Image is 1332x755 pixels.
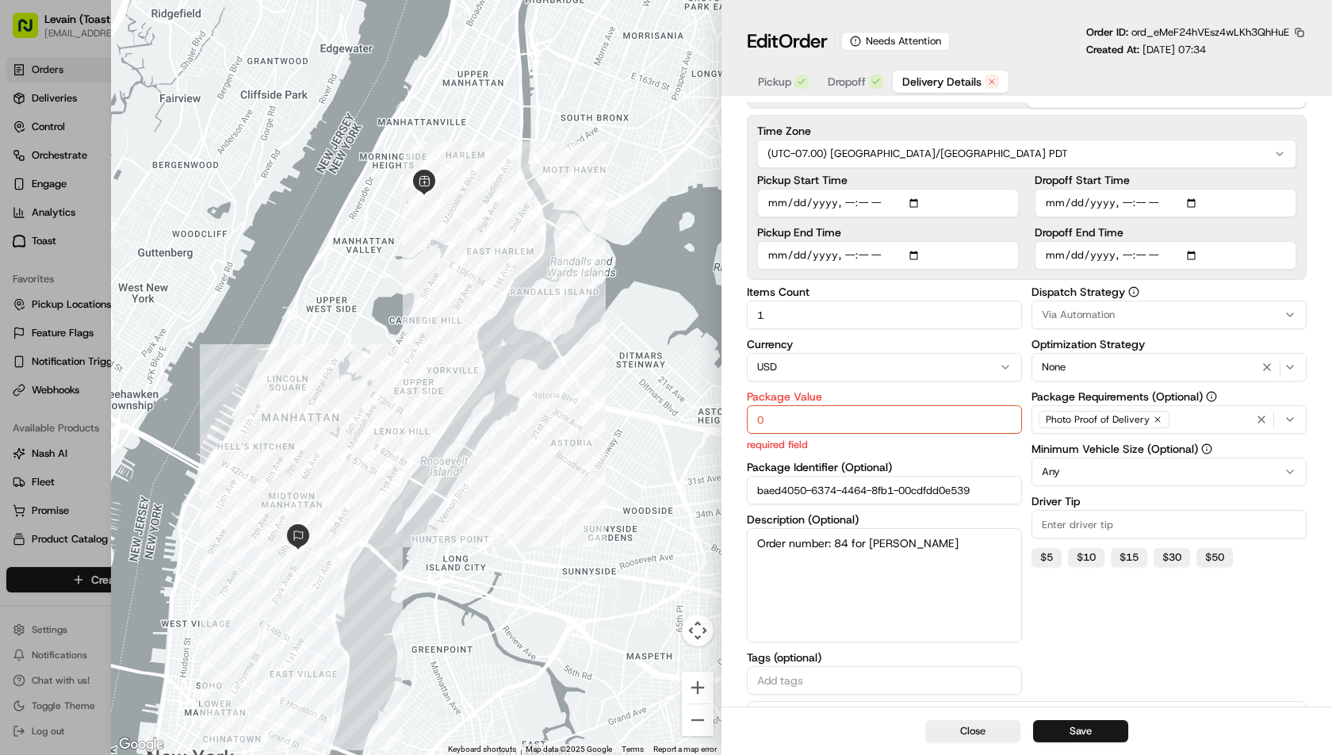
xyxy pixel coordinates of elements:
label: Pickup Start Time [757,174,1019,186]
button: $5 [1032,548,1062,567]
textarea: Order number: 84 for [PERSON_NAME] [747,528,1022,642]
input: Got a question? Start typing here... [41,102,285,118]
a: 💻API Documentation [128,347,261,376]
span: Via Automation [1042,308,1115,322]
button: Start new chat [270,155,289,174]
label: Tags (optional) [747,652,1022,663]
input: Enter package value [747,405,1022,434]
span: Knowledge Base [32,354,121,370]
button: See all [246,202,289,221]
div: 💻 [134,355,147,368]
a: Powered byPylon [112,392,192,404]
span: Photo Proof of Delivery [1046,413,1150,426]
a: Terms (opens in new tab) [622,745,644,753]
label: Description (Optional) [747,514,1022,525]
p: Created At: [1086,43,1206,57]
label: Items Count [747,286,1022,297]
button: $50 [1196,548,1233,567]
label: Driver Tip [1032,496,1307,507]
input: Add tags [754,671,1015,690]
span: [DATE] [52,245,85,258]
span: None [1042,360,1066,374]
img: Google [115,734,167,755]
h1: Edit [747,29,828,54]
a: Report a map error [653,745,717,753]
span: Delivery Details [902,74,982,90]
button: Keyboard shortcuts [448,744,516,755]
button: Zoom out [682,704,714,736]
label: Package Value [747,391,1022,402]
img: Lucas Ferreira [16,273,41,298]
input: Enter items count [747,301,1022,329]
span: [PERSON_NAME] [49,288,128,301]
button: Package Requirements (Optional) [1206,391,1217,402]
button: Save [1033,720,1128,742]
label: Optimization Strategy [1032,339,1307,350]
button: Zoom in [682,672,714,703]
input: Enter driver tip [1032,510,1307,538]
img: 1736555255976-a54dd68f-1ca7-489b-9aae-adbdc363a1c4 [16,151,44,179]
span: API Documentation [150,354,255,370]
div: Needs Attention [841,32,950,51]
label: Package Identifier (Optional) [747,462,1022,473]
label: Pickup End Time [757,227,1019,238]
p: Welcome 👋 [16,63,289,88]
span: [DATE] 07:34 [1143,43,1206,56]
span: [DATE] [140,288,173,301]
p: required field [747,437,1022,452]
button: Via Automation [1032,301,1307,329]
div: Past conversations [16,205,106,218]
button: Close [925,720,1020,742]
div: 📗 [16,355,29,368]
span: Order [779,29,828,54]
label: Dropoff End Time [1035,227,1296,238]
span: Map data ©2025 Google [526,745,612,753]
label: Package Requirements (Optional) [1032,391,1307,402]
span: ord_eMeF24hVEsz4wLKh3QhHuE [1131,25,1289,39]
p: Order ID: [1086,25,1289,40]
span: Pickup [758,74,791,90]
img: 4281594248423_2fcf9dad9f2a874258b8_72.png [33,151,62,179]
a: Open this area in Google Maps (opens a new window) [115,734,167,755]
label: Time Zone [757,125,1296,136]
div: We're available if you need us! [71,167,218,179]
a: 📗Knowledge Base [10,347,128,376]
span: • [132,288,137,301]
img: Nash [16,15,48,47]
label: Dispatch Strategy [1032,286,1307,297]
label: Dropoff Start Time [1035,174,1296,186]
button: Photo Proof of Delivery [1032,405,1307,434]
label: Minimum Vehicle Size (Optional) [1032,443,1307,454]
img: 1736555255976-a54dd68f-1ca7-489b-9aae-adbdc363a1c4 [32,289,44,301]
input: Enter package identifier [747,476,1022,504]
span: Pylon [158,393,192,404]
button: Minimum Vehicle Size (Optional) [1201,443,1212,454]
button: $10 [1068,548,1104,567]
span: Dropoff [828,74,866,90]
img: 1736555255976-a54dd68f-1ca7-489b-9aae-adbdc363a1c4 [32,246,44,259]
button: None [1032,353,1307,381]
label: Currency [747,339,1022,350]
button: $30 [1154,548,1190,567]
button: Map camera controls [682,615,714,646]
button: $15 [1111,548,1147,567]
div: Start new chat [71,151,260,167]
button: Dispatch Strategy [1128,286,1139,297]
